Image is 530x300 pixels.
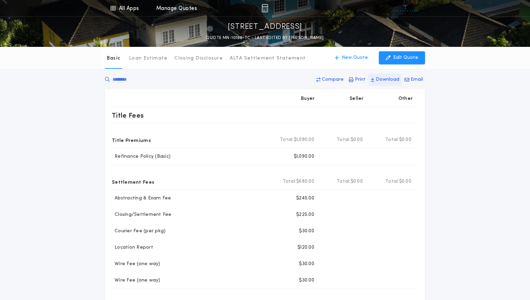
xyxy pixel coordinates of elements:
[280,136,294,143] b: Total:
[350,136,363,143] span: $0.00
[301,95,315,102] p: Buyer
[174,55,223,62] p: Closing Disclosure
[350,178,363,185] span: $0.00
[206,35,323,41] p: QUOTE MN-10196-TC - LAST EDITED BY [PERSON_NAME]
[107,55,120,62] p: Basic
[337,136,350,143] b: Total:
[402,74,425,86] button: Email
[411,76,423,83] p: Email
[297,244,314,251] p: $120.00
[385,136,399,143] b: Total:
[262,4,268,12] img: img
[355,76,366,83] p: Print
[393,5,419,12] img: vs-icon
[328,51,375,64] button: New Quote
[112,261,160,268] p: Wire Fee (one way)
[112,153,171,160] p: Refinance Policy (Basic)
[129,55,168,62] p: Loan Estimate
[296,178,314,185] span: $680.00
[385,178,399,185] b: Total:
[112,228,165,235] p: Courier Fee (per pkg)
[112,195,171,202] p: Abstracting & Exam Fee
[322,76,344,83] p: Compare
[112,176,154,187] p: Settlement Fees
[314,74,346,86] button: Compare
[369,74,401,86] button: Download
[296,211,314,218] p: $225.00
[294,153,314,160] p: $1,090.00
[398,95,413,102] p: Other
[296,195,314,202] p: $245.00
[112,211,172,218] p: Closing/Settlement Fee
[299,277,314,284] p: $30.00
[379,51,425,64] button: Edit Quote
[376,76,399,83] p: Download
[112,134,151,145] p: Title Premiums
[283,178,296,185] b: Total:
[294,136,314,143] span: $1,090.00
[342,54,368,61] p: New Quote
[347,74,368,86] button: Print
[393,54,418,61] p: Edit Quote
[228,22,302,32] p: [STREET_ADDRESS]
[112,110,144,121] p: Title Fees
[399,178,411,185] span: $0.00
[399,136,411,143] span: $0.00
[112,277,160,284] p: Wire Fee (one way)
[337,178,350,185] b: Total:
[112,244,153,251] p: Location Report
[349,95,364,102] p: Seller
[230,55,306,62] p: ALTA Settlement Statement
[299,228,314,235] p: $30.00
[299,261,314,268] p: $30.00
